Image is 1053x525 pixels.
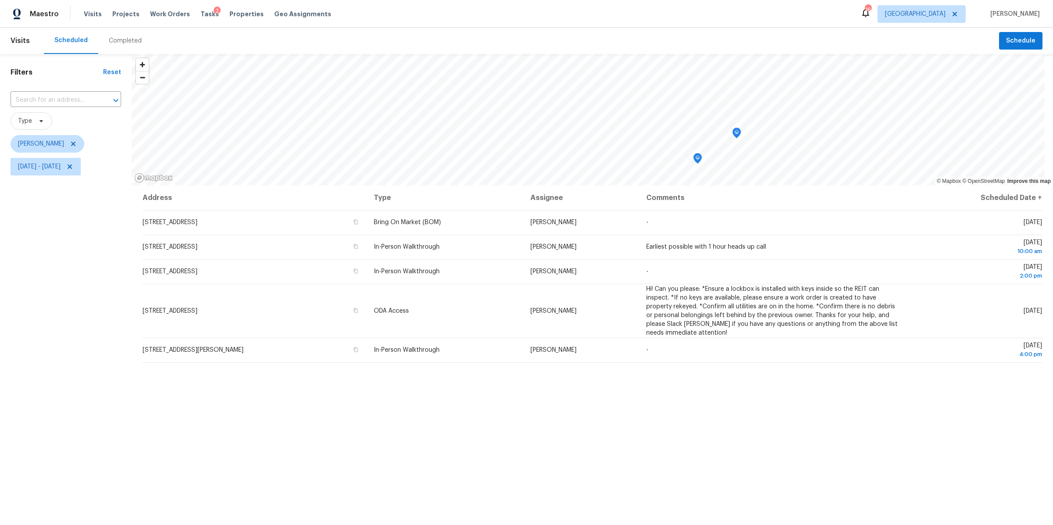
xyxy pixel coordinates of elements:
button: Schedule [999,32,1042,50]
button: Copy Address [352,218,360,226]
span: Zoom out [136,71,149,84]
span: [DATE] [917,264,1042,280]
div: 2:00 pm [917,271,1042,280]
span: [STREET_ADDRESS] [143,244,197,250]
canvas: Map [132,54,1045,186]
span: [PERSON_NAME] [530,268,577,275]
span: Geo Assignments [274,10,331,18]
h1: Filters [11,68,103,77]
span: [DATE] [917,239,1042,256]
span: Hi! Can you please: *Ensure a lockbox is installed with keys inside so the REIT can inspect. *If ... [646,286,898,336]
div: Map marker [732,128,741,141]
button: Copy Address [352,346,360,354]
a: Mapbox homepage [134,173,173,183]
a: Mapbox [937,178,961,184]
div: 4:00 pm [917,350,1042,359]
span: [PERSON_NAME] [530,308,577,314]
span: Visits [11,31,30,50]
span: Visits [84,10,102,18]
span: [DATE] - [DATE] [18,162,61,171]
span: Work Orders [150,10,190,18]
span: Projects [112,10,140,18]
th: Address [142,186,367,210]
span: Type [18,117,32,125]
div: Completed [109,36,142,45]
span: - [646,219,648,225]
span: [DATE] [1024,308,1042,314]
span: [DATE] [1024,219,1042,225]
span: Bring On Market (BOM) [374,219,441,225]
button: Copy Address [352,307,360,314]
span: - [646,347,648,353]
span: [STREET_ADDRESS] [143,219,197,225]
a: OpenStreetMap [962,178,1005,184]
button: Zoom in [136,58,149,71]
button: Open [110,94,122,107]
a: Improve this map [1007,178,1051,184]
span: [STREET_ADDRESS][PERSON_NAME] [143,347,244,353]
span: [PERSON_NAME] [18,139,64,148]
button: Zoom out [136,71,149,84]
button: Copy Address [352,243,360,250]
div: 10:00 am [917,247,1042,256]
button: Copy Address [352,267,360,275]
div: Map marker [693,153,702,167]
span: [PERSON_NAME] [530,219,577,225]
div: 2 [214,7,221,15]
span: Earliest possible with 1 hour heads up call [646,244,766,250]
span: [STREET_ADDRESS] [143,308,197,314]
span: [GEOGRAPHIC_DATA] [885,10,946,18]
span: In-Person Walkthrough [374,268,440,275]
th: Type [367,186,523,210]
input: Search for an address... [11,93,97,107]
span: [DATE] [917,343,1042,359]
span: Schedule [1006,36,1035,46]
span: [PERSON_NAME] [530,347,577,353]
span: Properties [229,10,264,18]
span: - [646,268,648,275]
span: ODA Access [374,308,409,314]
span: [PERSON_NAME] [530,244,577,250]
div: 16 [865,5,871,14]
span: In-Person Walkthrough [374,347,440,353]
div: Scheduled [54,36,88,45]
th: Scheduled Date ↑ [910,186,1042,210]
th: Assignee [523,186,639,210]
span: In-Person Walkthrough [374,244,440,250]
span: [PERSON_NAME] [987,10,1040,18]
div: Reset [103,68,121,77]
span: Maestro [30,10,59,18]
span: Tasks [201,11,219,17]
th: Comments [639,186,910,210]
span: [STREET_ADDRESS] [143,268,197,275]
